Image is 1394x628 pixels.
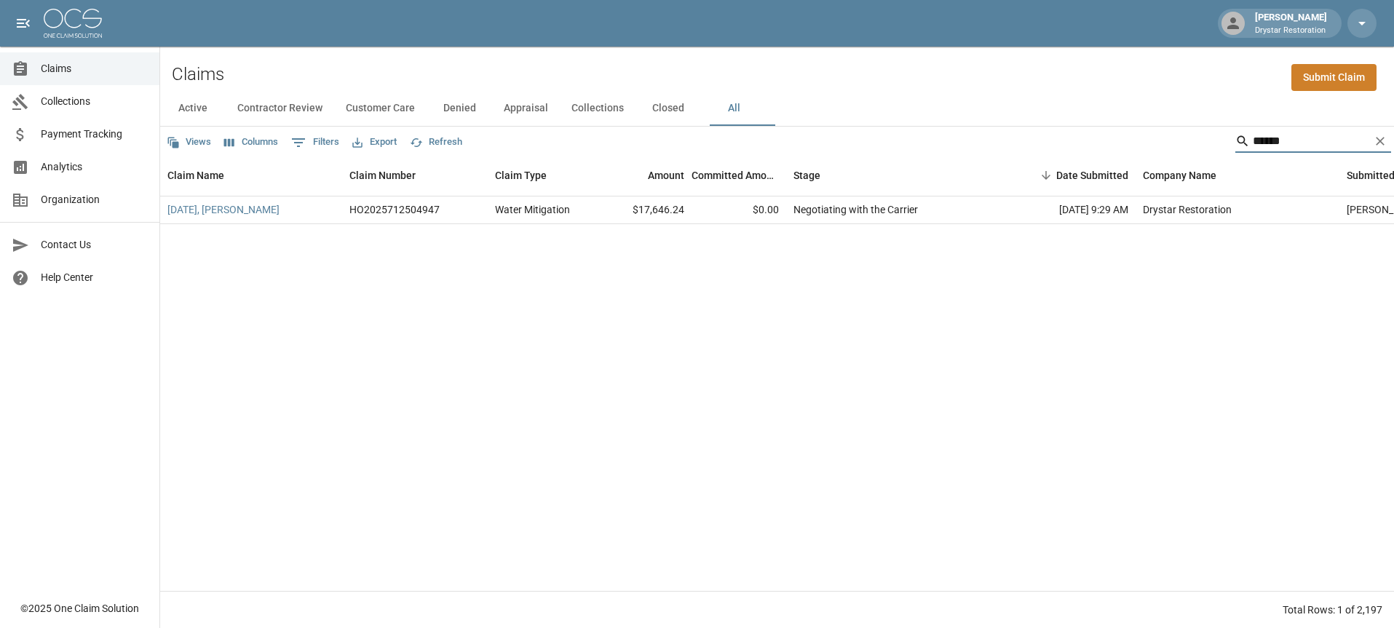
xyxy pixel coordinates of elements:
button: Active [160,91,226,126]
span: Help Center [41,270,148,285]
span: Contact Us [41,237,148,253]
button: Sort [1036,165,1056,186]
button: Closed [635,91,701,126]
div: [PERSON_NAME] [1249,10,1333,36]
button: Collections [560,91,635,126]
button: Export [349,131,400,154]
button: Select columns [221,131,282,154]
div: Claim Number [342,155,488,196]
img: ocs-logo-white-transparent.png [44,9,102,38]
span: Claims [41,61,148,76]
div: Company Name [1136,155,1339,196]
a: Submit Claim [1291,64,1377,91]
button: Contractor Review [226,91,334,126]
div: Stage [786,155,1005,196]
button: All [701,91,767,126]
div: HO2025712504947 [349,202,440,217]
div: [DATE] 9:29 AM [1005,196,1136,224]
div: dynamic tabs [160,91,1394,126]
div: $0.00 [692,196,786,224]
div: Claim Type [488,155,597,196]
div: Claim Type [495,155,547,196]
button: Clear [1369,130,1391,152]
div: Water Mitigation [495,202,570,217]
button: open drawer [9,9,38,38]
div: Search [1235,130,1391,156]
a: [DATE], [PERSON_NAME] [167,202,280,217]
span: Organization [41,192,148,207]
button: Appraisal [492,91,560,126]
div: Date Submitted [1005,155,1136,196]
span: Payment Tracking [41,127,148,142]
div: Total Rows: 1 of 2,197 [1283,603,1382,617]
button: Views [163,131,215,154]
button: Customer Care [334,91,427,126]
div: Date Submitted [1056,155,1128,196]
div: Committed Amount [692,155,779,196]
span: Collections [41,94,148,109]
div: Drystar Restoration [1143,202,1232,217]
div: Claim Number [349,155,416,196]
div: Amount [597,155,692,196]
div: Claim Name [167,155,224,196]
div: Committed Amount [692,155,786,196]
div: $17,646.24 [597,196,692,224]
div: © 2025 One Claim Solution [20,601,139,616]
span: Analytics [41,159,148,175]
div: Stage [793,155,820,196]
div: Negotiating with the Carrier [793,202,918,217]
h2: Claims [172,64,224,85]
div: Claim Name [160,155,342,196]
div: Amount [648,155,684,196]
button: Refresh [406,131,466,154]
div: Company Name [1143,155,1216,196]
p: Drystar Restoration [1255,25,1327,37]
button: Denied [427,91,492,126]
button: Show filters [288,131,343,154]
